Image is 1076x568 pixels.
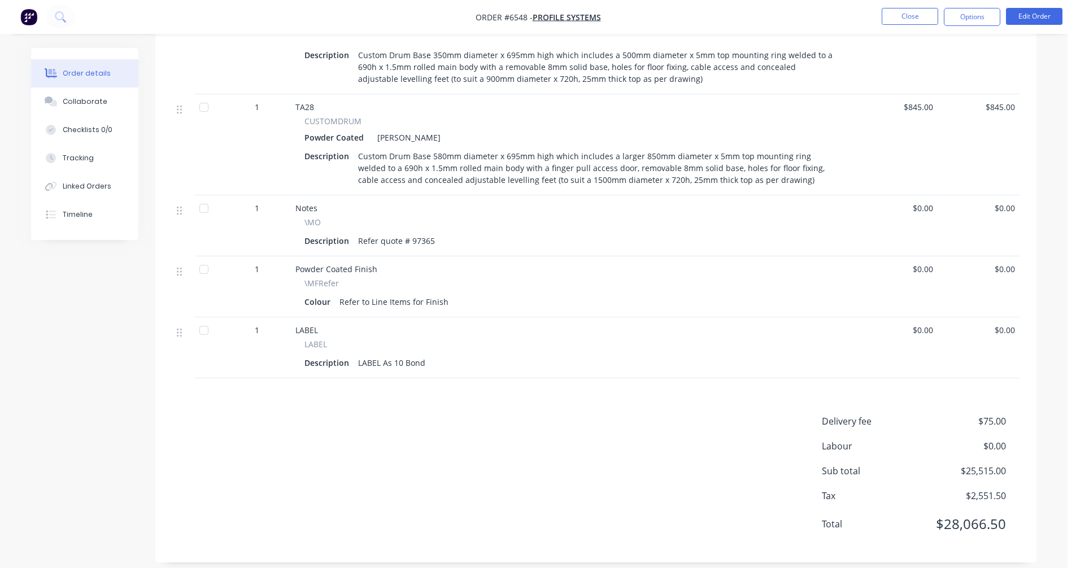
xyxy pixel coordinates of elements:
span: TA28 [295,102,314,112]
span: Order #6548 - [476,12,533,23]
a: Profile Systems [533,12,601,23]
span: $845.00 [860,101,933,113]
span: Tax [822,489,922,503]
span: LABEL [295,325,318,335]
span: \MFRefer [304,277,339,289]
span: $0.00 [942,263,1015,275]
span: $0.00 [860,263,933,275]
button: Close [882,8,938,25]
div: Custom Drum Base 350mm diameter x 695mm high which includes a 500mm diameter x 5mm top mounting r... [354,47,842,87]
button: Tracking [31,144,138,172]
div: Tracking [63,153,94,163]
button: Collaborate [31,88,138,116]
div: [PERSON_NAME] [373,129,441,146]
div: Linked Orders [63,181,111,191]
span: Notes [295,203,317,213]
span: $845.00 [942,101,1015,113]
span: $2,551.50 [922,489,1006,503]
button: Order details [31,59,138,88]
div: Collaborate [63,97,107,107]
button: Edit Order [1006,8,1062,25]
div: Custom Drum Base 580mm diameter x 695mm high which includes a larger 850mm diameter x 5mm top mou... [354,148,842,188]
div: Colour [304,294,335,310]
button: Timeline [31,200,138,229]
span: Total [822,517,922,531]
span: Delivery fee [822,414,922,428]
span: 1 [255,263,259,275]
span: $0.00 [860,202,933,214]
button: Checklists 0/0 [31,116,138,144]
span: $25,515.00 [922,464,1006,478]
span: $75.00 [922,414,1006,428]
div: Timeline [63,209,93,220]
span: $0.00 [942,202,1015,214]
span: Labour [822,439,922,453]
div: Order details [63,68,111,78]
span: LABEL [304,338,327,350]
span: $28,066.50 [922,514,1006,534]
div: Checklists 0/0 [63,125,112,135]
span: CUSTOMDRUM [304,115,361,127]
div: Powder Coated [304,129,368,146]
span: $0.00 [860,324,933,336]
div: Description [304,355,354,371]
div: Description [304,148,354,164]
span: $0.00 [942,324,1015,336]
span: Powder Coated Finish [295,264,377,274]
button: Linked Orders [31,172,138,200]
span: $0.00 [922,439,1006,453]
div: Refer to Line Items for Finish [335,294,453,310]
img: Factory [20,8,37,25]
span: 1 [255,202,259,214]
span: Sub total [822,464,922,478]
span: 1 [255,324,259,336]
div: Refer quote # 97365 [354,233,439,249]
span: \MO [304,216,321,228]
div: Description [304,233,354,249]
button: Options [944,8,1000,26]
div: Description [304,47,354,63]
div: LABEL As 10 Bond [354,355,430,371]
span: 1 [255,101,259,113]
